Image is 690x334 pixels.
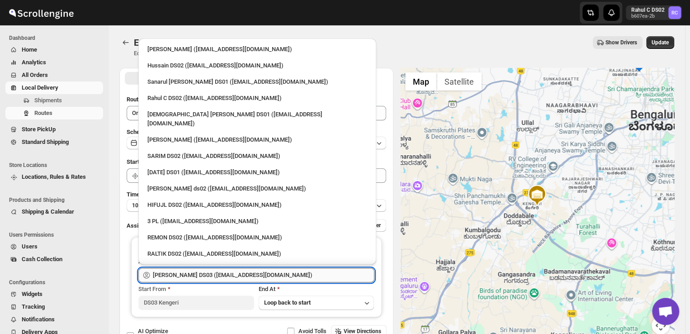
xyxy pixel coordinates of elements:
[138,196,376,212] li: HIFUJL DS02 (cepali9173@intady.com)
[405,72,437,91] button: Show street map
[671,10,678,16] text: RC
[22,291,43,297] span: Widgets
[259,296,374,310] button: Loop back to start
[127,129,163,135] span: Scheduled for
[138,163,376,180] li: Raja DS01 (gasecig398@owlny.com)
[138,212,376,229] li: 3 PL (hello@home-run.co)
[626,5,682,20] button: User menu
[147,94,367,103] div: Rahul C DS02 ([EMAIL_ADDRESS][DOMAIN_NAME])
[138,180,376,196] li: Rashidul ds02 (vaseno4694@minduls.com)
[22,303,45,310] span: Tracking
[646,36,674,49] button: Update
[22,256,62,262] span: Cash Collection
[127,199,386,212] button: 10 minutes
[127,96,158,103] span: Route Name
[631,6,665,14] p: Rahul C DS02
[147,168,367,177] div: [DATE] DS01 ([EMAIL_ADDRESS][DOMAIN_NAME])
[153,268,374,282] input: Search assignee
[437,72,482,91] button: Show satellite imagery
[138,286,166,292] span: Start From
[34,97,62,104] span: Shipments
[341,222,381,229] span: Add More Driver
[127,191,163,198] span: Time Per Stop
[652,39,669,46] span: Update
[138,261,376,277] li: Sangam DS01 (relov34542@lassora.com)
[22,46,37,53] span: Home
[147,61,367,70] div: Hussain DS02 ([EMAIL_ADDRESS][DOMAIN_NAME])
[9,34,104,42] span: Dashboard
[138,42,376,57] li: Rahul Chopra (pukhraj@home-run.co)
[22,59,46,66] span: Analytics
[34,110,52,116] span: Routes
[668,6,681,19] span: Rahul C DS02
[5,56,103,69] button: Analytics
[127,106,386,120] input: Eg: Bengaluru Route
[5,69,103,81] button: All Orders
[138,245,376,261] li: RALTIK DS02 (cecih54531@btcours.com)
[605,39,637,46] span: Show Drivers
[9,162,104,169] span: Store Locations
[127,137,386,149] button: [DATE]|Today
[147,200,367,210] div: HIFUJL DS02 ([EMAIL_ADDRESS][DOMAIN_NAME])
[5,301,103,313] button: Tracking
[22,316,55,323] span: Notifications
[147,152,367,161] div: SARIM DS02 ([EMAIL_ADDRESS][DOMAIN_NAME])
[147,233,367,242] div: REMON DS02 ([EMAIL_ADDRESS][DOMAIN_NAME])
[138,57,376,73] li: Hussain DS02 (jarav60351@abatido.com)
[5,205,103,218] button: Shipping & Calendar
[138,73,376,89] li: Sanarul Haque DS01 (fefifag638@adosnan.com)
[5,107,103,119] button: Routes
[259,285,374,294] div: End At
[125,72,255,85] button: All Route Options
[631,14,665,19] p: b607ea-2b
[22,138,69,145] span: Standard Shipping
[138,89,376,105] li: Rahul C DS02 (rahul.chopra@home-run.co)
[5,171,103,183] button: Locations, Rules & Rates
[7,1,75,24] img: ScrollEngine
[9,279,104,286] span: Configurations
[9,231,104,239] span: Users Permissions
[22,84,58,91] span: Local Delivery
[138,131,376,147] li: Vikas Rathod (lolegiy458@nalwan.com)
[22,243,38,250] span: Users
[5,94,103,107] button: Shipments
[147,77,367,86] div: Sanarul [PERSON_NAME] DS01 ([EMAIL_ADDRESS][DOMAIN_NAME])
[652,298,679,325] div: Open chat
[22,208,74,215] span: Shipping & Calendar
[22,72,48,78] span: All Orders
[593,36,643,49] button: Show Drivers
[147,45,367,54] div: [PERSON_NAME] ([EMAIL_ADDRESS][DOMAIN_NAME])
[138,147,376,163] li: SARIM DS02 (xititor414@owlny.com)
[119,36,132,49] button: Routes
[264,299,311,306] span: Loop back to start
[22,173,86,180] span: Locations, Rules & Rates
[138,105,376,131] li: Islam Laskar DS01 (vixib74172@ikowat.com)
[5,253,103,266] button: Cash Collection
[147,135,367,144] div: [PERSON_NAME] ([EMAIL_ADDRESS][DOMAIN_NAME])
[5,288,103,301] button: Widgets
[138,229,376,245] li: REMON DS02 (kesame7468@btcours.com)
[147,217,367,226] div: 3 PL ([EMAIL_ADDRESS][DOMAIN_NAME])
[134,37,175,48] span: Edit Route
[127,158,198,165] span: Start Location (Warehouse)
[147,110,367,128] div: [DEMOGRAPHIC_DATA] [PERSON_NAME] DS01 ([EMAIL_ADDRESS][DOMAIN_NAME])
[134,50,208,57] p: Edit/update your created route
[5,240,103,253] button: Users
[9,196,104,204] span: Products and Shipping
[127,222,151,229] span: Assign to
[5,313,103,326] button: Notifications
[147,184,367,193] div: [PERSON_NAME] ds02 ([EMAIL_ADDRESS][DOMAIN_NAME])
[22,126,56,133] span: Store PickUp
[5,43,103,56] button: Home
[147,249,367,258] div: RALTIK DS02 ([EMAIL_ADDRESS][DOMAIN_NAME])
[132,202,159,209] span: 10 minutes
